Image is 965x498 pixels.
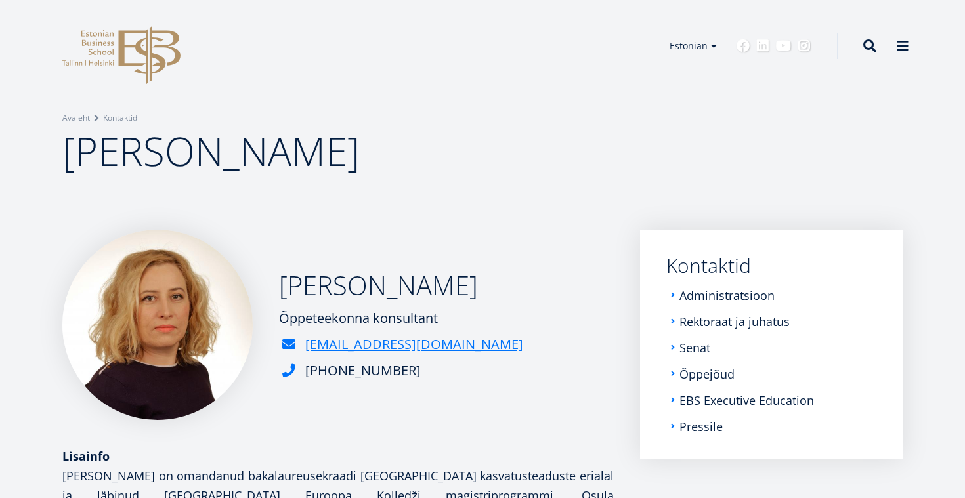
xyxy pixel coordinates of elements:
[679,289,775,302] a: Administratsioon
[798,39,811,52] a: Instagram
[679,315,790,328] a: Rektoraat ja juhatus
[62,112,90,125] a: Avaleht
[305,335,523,354] a: [EMAIL_ADDRESS][DOMAIN_NAME]
[679,367,735,381] a: Õppejõud
[279,269,523,302] h2: [PERSON_NAME]
[756,39,769,52] a: Linkedin
[279,308,523,328] div: Õppeteekonna konsultant
[679,420,723,433] a: Pressile
[103,112,137,125] a: Kontaktid
[737,39,750,52] a: Facebook
[679,341,710,354] a: Senat
[62,446,614,466] div: Lisainfo
[679,394,814,407] a: EBS Executive Education
[776,39,791,52] a: Youtube
[666,256,876,276] a: Kontaktid
[305,361,421,381] div: [PHONE_NUMBER]
[62,230,253,420] img: Kadri Osula Learning Journey Advisor
[62,124,360,178] span: [PERSON_NAME]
